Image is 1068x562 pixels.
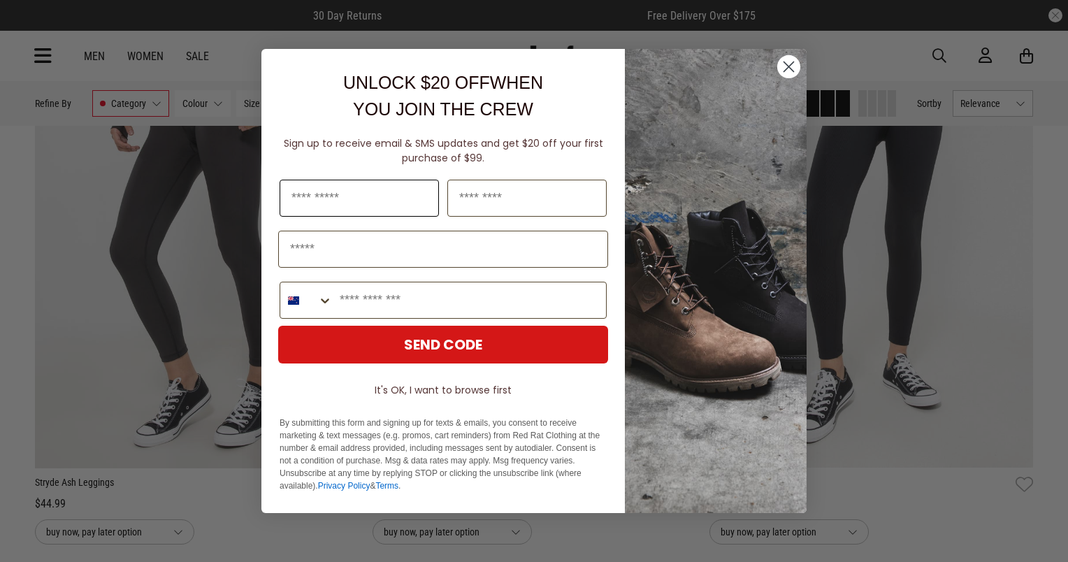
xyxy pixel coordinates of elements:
p: By submitting this form and signing up for texts & emails, you consent to receive marketing & tex... [280,417,607,492]
button: It's OK, I want to browse first [278,377,608,403]
input: Email [278,231,608,268]
span: YOU JOIN THE CREW [353,99,533,119]
a: Privacy Policy [318,481,370,491]
button: Open LiveChat chat widget [11,6,53,48]
button: Close dialog [777,55,801,79]
img: f7662613-148e-4c88-9575-6c6b5b55a647.jpeg [625,49,807,513]
span: Sign up to receive email & SMS updates and get $20 off your first purchase of $99. [284,136,603,165]
span: UNLOCK $20 OFF [343,73,490,92]
button: SEND CODE [278,326,608,363]
input: First Name [280,180,439,217]
img: New Zealand [288,295,299,306]
a: Terms [375,481,398,491]
button: Search Countries [280,282,333,318]
span: WHEN [490,73,543,92]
